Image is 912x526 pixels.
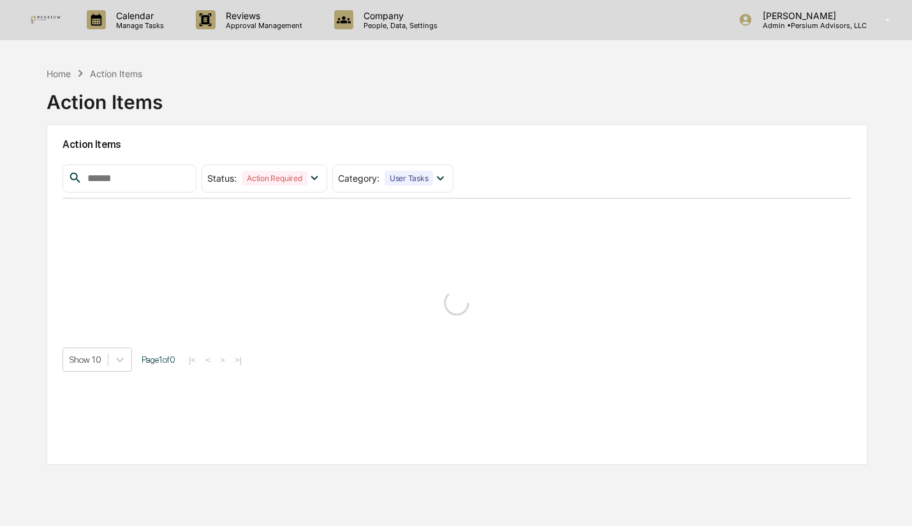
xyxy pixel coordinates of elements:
[47,80,163,113] div: Action Items
[142,354,175,365] span: Page 1 of 0
[753,21,867,30] p: Admin • Persium Advisors, LLC
[207,173,237,184] span: Status :
[63,138,851,150] h2: Action Items
[353,10,444,21] p: Company
[231,354,246,365] button: >|
[31,16,61,24] img: logo
[202,354,214,365] button: <
[47,68,71,79] div: Home
[216,21,309,30] p: Approval Management
[106,21,170,30] p: Manage Tasks
[385,171,434,186] div: User Tasks
[106,10,170,21] p: Calendar
[242,171,307,186] div: Action Required
[216,10,309,21] p: Reviews
[216,354,229,365] button: >
[185,354,200,365] button: |<
[353,21,444,30] p: People, Data, Settings
[753,10,867,21] p: [PERSON_NAME]
[338,173,379,184] span: Category :
[90,68,142,79] div: Action Items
